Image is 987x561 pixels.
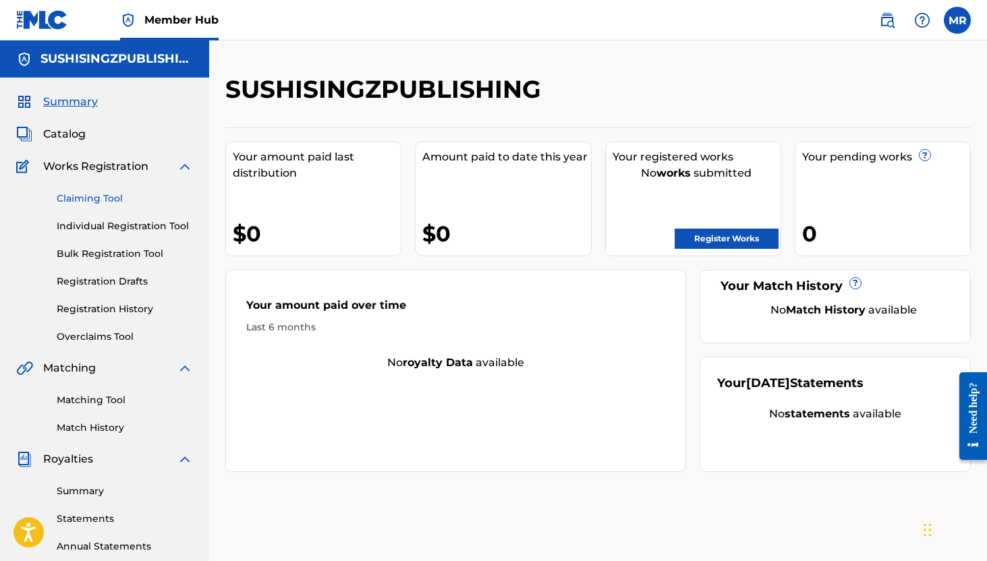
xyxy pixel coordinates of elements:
strong: Match History [786,303,866,316]
img: expand [177,360,193,376]
div: Drag [924,510,932,550]
div: Last 6 months [246,320,665,334]
a: Registration Drafts [57,274,193,289]
a: Match History [57,421,193,435]
div: No available [717,406,953,422]
a: Public Search [874,7,901,34]
div: No available [734,302,953,318]
div: $0 [233,218,401,249]
div: Your amount paid over time [246,297,665,320]
h5: SUSHISINGZPUBLISHING [40,51,193,67]
div: Your registered works [613,149,781,165]
iframe: Resource Center [949,361,987,470]
div: Help [909,7,936,34]
img: search [879,12,895,28]
div: Amount paid to date this year [422,149,590,165]
img: Catalog [16,126,32,142]
a: Annual Statements [57,539,193,554]
a: Registration History [57,302,193,316]
span: [DATE] [746,376,790,390]
img: Royalties [16,451,32,467]
span: Works Registration [43,158,148,175]
img: Matching [16,360,33,376]
a: CatalogCatalog [16,126,86,142]
h2: SUSHISINGZPUBLISHING [225,74,548,105]
div: No available [226,355,685,371]
img: help [914,12,930,28]
div: Your amount paid last distribution [233,149,401,181]
a: SummarySummary [16,94,98,110]
a: Bulk Registration Tool [57,247,193,261]
a: Register Works [675,229,779,249]
span: Matching [43,360,96,376]
img: Accounts [16,51,32,67]
a: Summary [57,484,193,498]
a: Statements [57,512,193,526]
div: Your Statements [717,374,864,392]
div: Your pending works [802,149,970,165]
a: Matching Tool [57,393,193,407]
span: Member Hub [144,12,219,28]
a: Overclaims Tool [57,330,193,344]
strong: royalty data [403,356,473,369]
a: Claiming Tool [57,191,193,206]
div: 0 [802,218,970,249]
img: expand [177,158,193,175]
div: User Menu [944,7,971,34]
img: Works Registration [16,158,34,175]
div: Your Match History [717,277,953,295]
span: ? [850,278,861,289]
img: Summary [16,94,32,110]
a: Individual Registration Tool [57,219,193,233]
span: Royalties [43,451,93,467]
img: MLC Logo [16,10,68,30]
div: No submitted [613,165,781,181]
img: Top Rightsholder [120,12,136,28]
div: $0 [422,218,590,249]
strong: statements [785,407,850,420]
span: ? [920,150,930,160]
iframe: Chat Widget [920,496,987,561]
strong: works [656,167,691,179]
span: Summary [43,94,98,110]
img: expand [177,451,193,467]
span: Catalog [43,126,86,142]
